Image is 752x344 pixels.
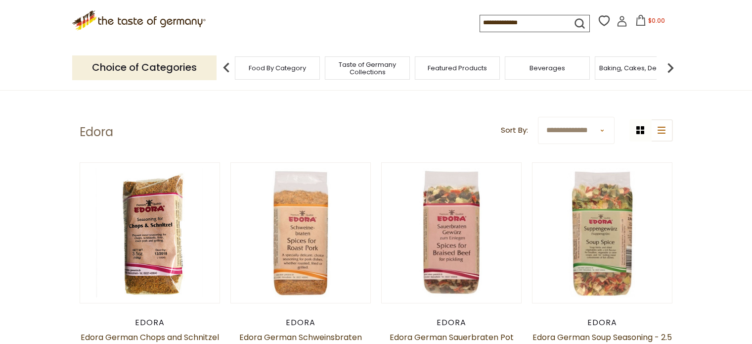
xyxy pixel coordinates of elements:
div: Edora [230,318,371,328]
button: $0.00 [629,15,671,30]
a: Taste of Germany Collections [328,61,407,76]
div: Edora [381,318,522,328]
div: Edora [532,318,673,328]
a: Food By Category [249,64,306,72]
label: Sort By: [501,124,528,137]
span: $0.00 [648,16,665,25]
img: Edora German Chops and Schnitzel Seasoning [80,163,220,303]
img: Edora German Schweinsbraten Pork Roast Spices [231,163,371,303]
h1: Edora [80,125,113,140]
img: previous arrow [217,58,236,78]
div: Edora [80,318,221,328]
a: Baking, Cakes, Desserts [599,64,676,72]
img: next arrow [661,58,680,78]
img: Edora German Soup Seasoning [532,163,672,303]
a: Featured Products [428,64,487,72]
img: Edora German Sauerbraten Pot Roast Spices [382,163,522,303]
a: Beverages [530,64,565,72]
p: Choice of Categories [72,55,217,80]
